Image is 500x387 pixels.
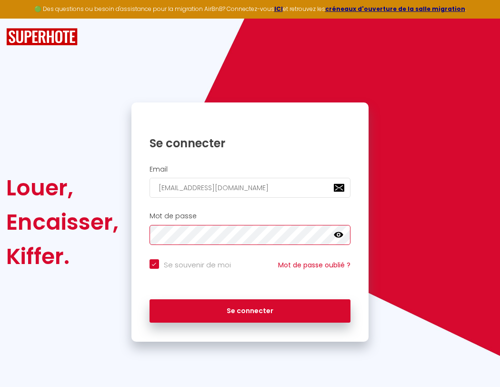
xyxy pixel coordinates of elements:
[150,136,351,151] h1: Se connecter
[325,5,465,13] a: créneaux d'ouverture de la salle migration
[6,205,119,239] div: Encaisser,
[150,299,351,323] button: Se connecter
[6,28,78,46] img: SuperHote logo
[150,212,351,220] h2: Mot de passe
[8,4,36,32] button: Ouvrir le widget de chat LiveChat
[6,239,119,274] div: Kiffer.
[150,165,351,173] h2: Email
[6,171,119,205] div: Louer,
[150,178,351,198] input: Ton Email
[274,5,283,13] a: ICI
[278,260,350,270] a: Mot de passe oublié ?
